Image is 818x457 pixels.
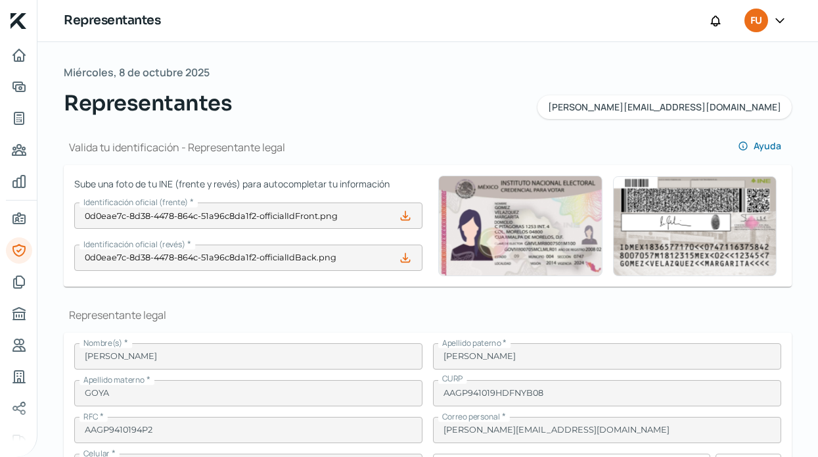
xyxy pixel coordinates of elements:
span: FU [750,13,761,29]
span: Correo personal [442,411,500,422]
a: Mis finanzas [6,168,32,195]
h1: Valida tu identificación - Representante legal [64,140,285,155]
a: Redes sociales [6,395,32,421]
span: [PERSON_NAME][EMAIL_ADDRESS][DOMAIN_NAME] [548,103,781,112]
span: Ayuda [754,141,781,151]
a: Referencias [6,332,32,358]
span: Sube una foto de tu INE (frente y revés) para autocompletar tu información [74,176,422,192]
span: Identificación oficial (frente) [83,197,188,208]
span: Apellido paterno [442,337,501,349]
img: Ejemplo de identificación oficial (frente) [438,176,602,276]
img: Ejemplo de identificación oficial (revés) [612,176,777,276]
a: Representantes [6,237,32,264]
h1: Representantes [64,11,160,30]
button: Ayuda [727,133,792,159]
a: Buró de crédito [6,301,32,327]
a: Colateral [6,427,32,453]
a: Tus créditos [6,105,32,132]
a: Adelantar facturas [6,74,32,100]
span: Identificación oficial (revés) [83,239,185,250]
span: Miércoles, 8 de octubre 2025 [64,63,210,82]
h1: Representante legal [64,308,792,322]
a: Información general [6,206,32,232]
a: Documentos [6,269,32,295]
span: Nombre(s) [83,337,122,349]
a: Industria [6,364,32,390]
span: CURP [442,373,463,384]
span: Apellido materno [83,374,145,385]
a: Inicio [6,42,32,68]
span: Representantes [64,87,232,119]
span: RFC [83,411,98,422]
a: Pago a proveedores [6,137,32,163]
